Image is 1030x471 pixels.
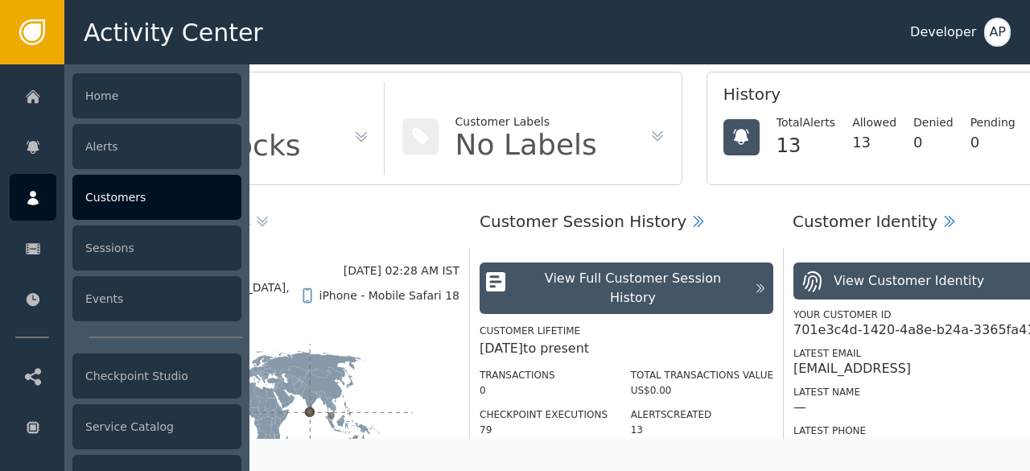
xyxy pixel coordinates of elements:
[970,131,1016,153] div: 0
[793,399,806,415] div: —
[984,18,1011,47] button: AP
[913,114,954,131] div: Denied
[72,276,241,321] div: Events
[72,225,241,271] div: Sessions
[10,72,241,119] a: Home
[793,209,937,233] div: Customer Identity
[10,123,241,170] a: Alerts
[72,175,241,220] div: Customers
[852,131,896,153] div: 13
[777,114,835,131] div: Total Alerts
[480,383,608,398] div: 0
[319,287,459,304] div: iPhone - Mobile Safari 18
[480,409,608,420] label: Checkpoint Executions
[631,423,773,437] div: 13
[455,114,597,130] div: Customer Labels
[480,423,608,437] div: 79
[10,174,241,221] a: Customers
[777,131,835,160] div: 13
[910,23,976,42] div: Developer
[480,370,555,381] label: Transactions
[10,403,241,450] a: Service Catalog
[72,404,241,449] div: Service Catalog
[480,262,773,314] button: View Full Customer Session History
[480,339,773,358] div: [DATE] to present
[480,209,686,233] div: Customer Session History
[455,130,597,159] div: No Labels
[84,14,263,51] span: Activity Center
[10,225,241,271] a: Sessions
[520,269,746,308] div: View Full Customer Session History
[344,262,459,279] div: [DATE] 02:28 AM IST
[970,114,1016,131] div: Pending
[10,275,241,322] a: Events
[10,353,241,399] a: Checkpoint Studio
[480,325,580,337] label: Customer Lifetime
[834,271,984,291] div: View Customer Identity
[793,438,806,454] div: —
[631,383,773,398] div: US$0.00
[72,73,241,118] div: Home
[913,131,954,153] div: 0
[72,124,241,169] div: Alerts
[631,370,773,381] label: Total Transactions Value
[793,361,911,377] div: [EMAIL_ADDRESS]
[852,114,896,131] div: Allowed
[631,409,712,420] label: Alerts Created
[72,353,241,399] div: Checkpoint Studio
